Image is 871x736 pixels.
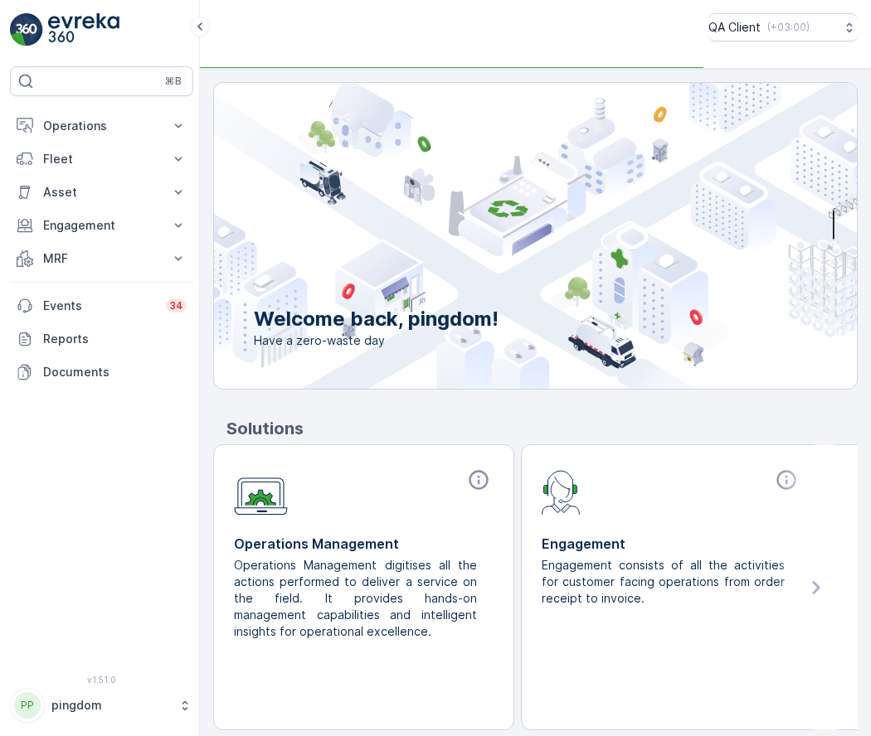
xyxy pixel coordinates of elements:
img: module-icon [542,468,581,515]
button: MRF [10,242,193,275]
button: Engagement [10,209,193,242]
p: Operations Management digitises all the actions performed to deliver a service on the field. It p... [234,557,480,640]
p: ( +03:00 ) [767,21,810,34]
span: Have a zero-waste day [254,332,499,349]
p: Operations Management [234,534,494,554]
p: ⌘B [165,75,182,88]
a: Documents [10,356,193,389]
button: PPpingdom [10,688,193,723]
img: module-icon [234,468,288,516]
p: 34 [169,299,183,312]
img: logo_light-DOdMpM7g.png [48,13,119,46]
button: Operations [10,109,193,143]
p: Engagement [43,217,160,234]
button: Fleet [10,143,193,176]
p: Operations [43,118,160,134]
a: Events34 [10,289,193,322]
button: Asset [10,176,193,209]
p: Engagement consists of all the activities for customer facing operations from order receipt to in... [542,557,788,607]
p: Welcome back, pingdom! [254,306,499,332]
p: Fleet [43,151,160,167]
img: logo [10,13,43,46]
p: Reports [43,331,187,347]
p: Asset [43,184,160,201]
p: MRF [43,250,160,267]
p: Documents [43,364,187,380]
span: v 1.51.0 [10,675,193,685]
p: Events [43,298,156,314]
p: QA Client [708,19,761,36]
div: PP [14,692,41,719]
img: city illustration [139,83,857,389]
a: Reports [10,322,193,356]
p: Engagement [542,534,801,554]
p: Solutions [226,416,858,441]
p: pingdom [51,697,170,714]
button: QA Client(+03:00) [708,13,858,41]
